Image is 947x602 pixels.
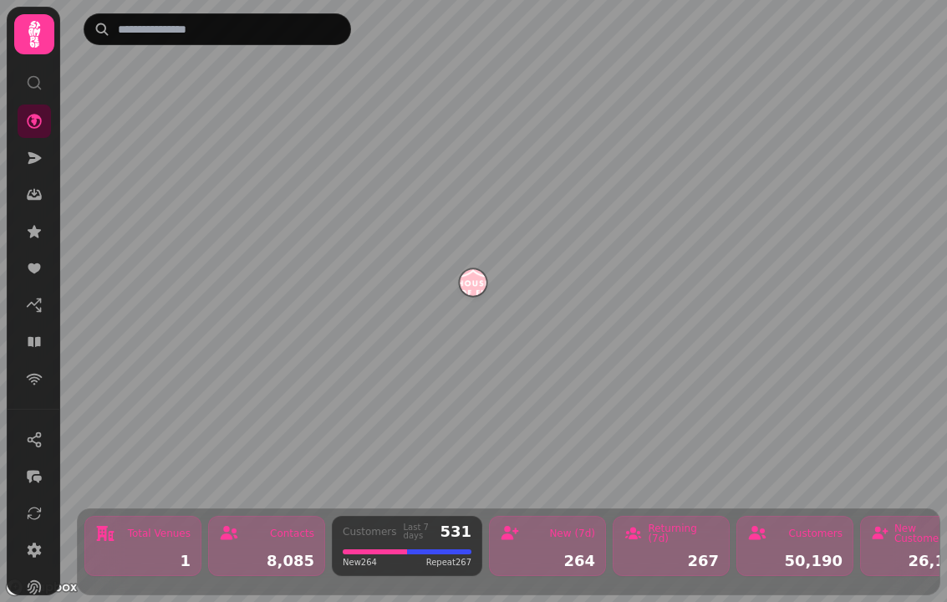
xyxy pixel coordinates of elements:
span: Repeat 267 [426,556,471,569]
div: 264 [500,554,595,569]
span: New 264 [343,556,377,569]
div: Customers [343,527,397,537]
div: Returning (7d) [648,523,719,543]
div: Contacts [270,528,314,538]
div: 267 [624,554,719,569]
div: 50,190 [747,554,843,569]
div: Map marker [460,269,486,301]
div: Customers [788,528,843,538]
div: 8,085 [219,554,314,569]
div: New (7d) [549,528,595,538]
button: House of Fu Manchester [460,269,486,296]
div: Total Venues [128,528,191,538]
div: 531 [440,524,471,539]
div: 1 [95,554,191,569]
a: Mapbox logo [5,578,79,597]
div: Last 7 days [404,523,434,540]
